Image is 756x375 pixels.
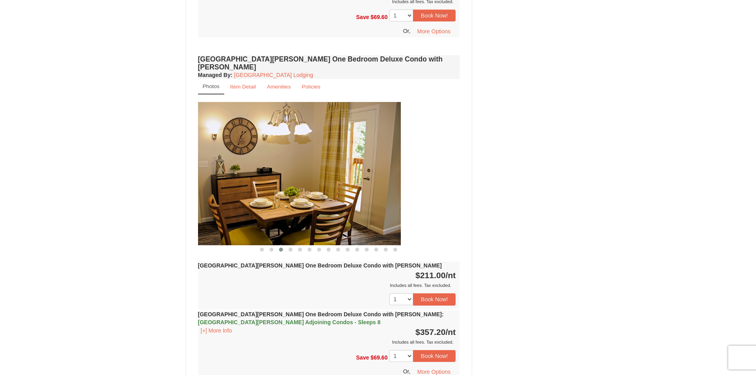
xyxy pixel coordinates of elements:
span: [GEOGRAPHIC_DATA][PERSON_NAME] Adjoining Condos - Sleeps 8 [198,319,381,325]
img: 18876286-124-96467980.jpg [139,102,401,245]
span: /nt [446,327,456,337]
span: Or, [403,28,411,34]
h4: [GEOGRAPHIC_DATA][PERSON_NAME] One Bedroom Deluxe Condo with [PERSON_NAME] [198,55,460,71]
a: Policies [296,79,325,94]
small: Item Detail [230,84,256,90]
button: Book Now! [413,293,456,305]
small: Amenities [267,84,291,90]
strong: : [198,72,233,78]
div: Includes all fees. Tax excluded. [198,281,456,289]
strong: [GEOGRAPHIC_DATA][PERSON_NAME] One Bedroom Deluxe Condo with [PERSON_NAME] [198,262,442,269]
span: $69.60 [371,14,388,20]
button: Book Now! [413,350,456,362]
a: Photos [198,79,224,94]
span: $69.60 [371,354,388,360]
span: /nt [446,271,456,280]
small: Photos [203,83,219,89]
span: : [442,311,444,317]
span: Managed By [198,72,231,78]
a: Amenities [262,79,296,94]
button: [+] More Info [198,326,235,335]
div: Includes all fees. Tax excluded. [198,338,456,346]
small: Policies [302,84,320,90]
span: Or, [403,368,411,375]
span: Save [356,14,369,20]
strong: $211.00 [416,271,456,280]
span: Save [356,354,369,360]
span: $357.20 [416,327,446,337]
button: More Options [412,25,456,37]
a: [GEOGRAPHIC_DATA] Lodging [234,72,313,78]
strong: [GEOGRAPHIC_DATA][PERSON_NAME] One Bedroom Deluxe Condo with [PERSON_NAME] [198,311,444,325]
button: Book Now! [413,10,456,21]
a: Item Detail [225,79,261,94]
